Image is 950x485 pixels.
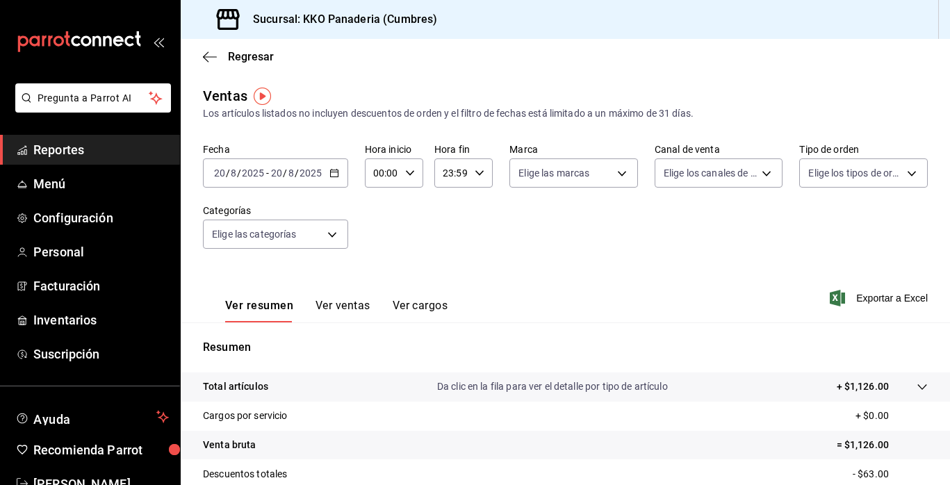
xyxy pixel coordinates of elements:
img: Tooltip marker [254,88,271,105]
button: Ver resumen [225,299,293,322]
label: Marca [509,145,638,154]
span: Facturación [33,277,169,295]
input: -- [270,167,283,179]
span: Configuración [33,208,169,227]
button: Exportar a Excel [833,290,928,306]
input: -- [213,167,226,179]
input: ---- [299,167,322,179]
div: navigation tabs [225,299,448,322]
p: Total artículos [203,379,268,394]
label: Tipo de orden [799,145,928,154]
span: Inventarios [33,311,169,329]
span: Pregunta a Parrot AI [38,91,149,106]
p: = $1,126.00 [837,438,928,452]
p: + $0.00 [855,409,928,423]
button: Ver cargos [393,299,448,322]
span: / [226,167,230,179]
span: Elige las marcas [518,166,589,180]
button: Pregunta a Parrot AI [15,83,171,113]
span: Suscripción [33,345,169,363]
span: Menú [33,174,169,193]
span: Elige los tipos de orden [808,166,902,180]
div: Ventas [203,85,247,106]
p: Descuentos totales [203,467,287,482]
p: Venta bruta [203,438,256,452]
p: Da clic en la fila para ver el detalle por tipo de artículo [437,379,668,394]
input: ---- [241,167,265,179]
span: / [283,167,287,179]
span: Recomienda Parrot [33,441,169,459]
span: Personal [33,243,169,261]
p: + $1,126.00 [837,379,889,394]
span: Ayuda [33,409,151,425]
button: open_drawer_menu [153,36,164,47]
label: Hora fin [434,145,493,154]
span: Elige las categorías [212,227,297,241]
span: / [237,167,241,179]
span: Elige los canales de venta [664,166,757,180]
label: Canal de venta [655,145,783,154]
span: Reportes [33,140,169,159]
button: Ver ventas [316,299,370,322]
label: Fecha [203,145,348,154]
a: Pregunta a Parrot AI [10,101,171,115]
button: Regresar [203,50,274,63]
span: - [266,167,269,179]
h3: Sucursal: KKO Panaderia (Cumbres) [242,11,437,28]
p: Resumen [203,339,928,356]
p: - $63.00 [853,467,928,482]
span: / [295,167,299,179]
span: Regresar [228,50,274,63]
input: -- [230,167,237,179]
div: Los artículos listados no incluyen descuentos de orden y el filtro de fechas está limitado a un m... [203,106,928,121]
p: Cargos por servicio [203,409,288,423]
input: -- [288,167,295,179]
label: Hora inicio [365,145,423,154]
label: Categorías [203,206,348,215]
